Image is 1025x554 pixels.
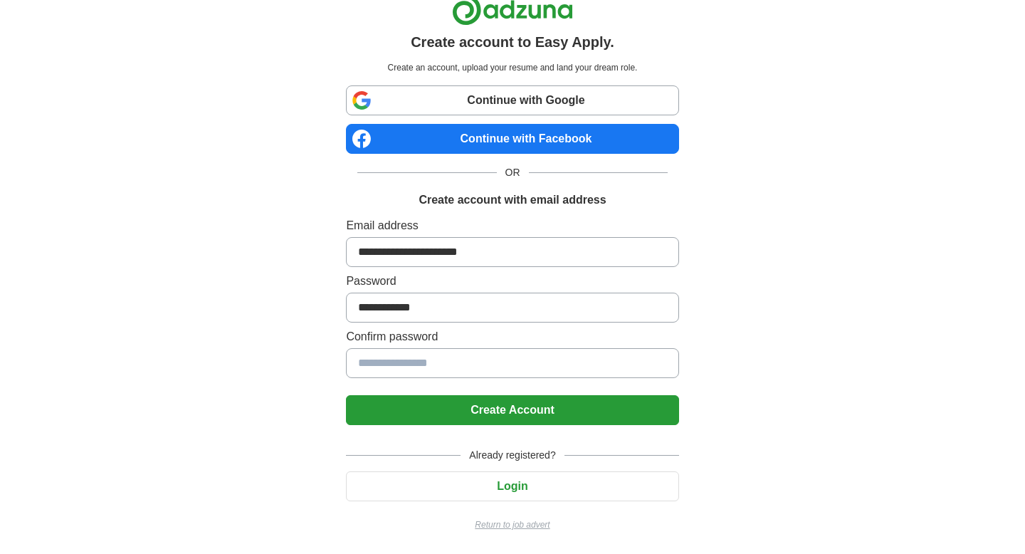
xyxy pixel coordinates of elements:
a: Login [346,480,678,492]
label: Confirm password [346,328,678,345]
h1: Create account with email address [419,192,606,209]
a: Continue with Google [346,85,678,115]
a: Return to job advert [346,518,678,531]
p: Create an account, upload your resume and land your dream role. [349,61,676,74]
span: OR [497,165,529,180]
label: Email address [346,217,678,234]
button: Login [346,471,678,501]
h1: Create account to Easy Apply. [411,31,614,53]
span: Already registered? [461,448,564,463]
label: Password [346,273,678,290]
a: Continue with Facebook [346,124,678,154]
button: Create Account [346,395,678,425]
